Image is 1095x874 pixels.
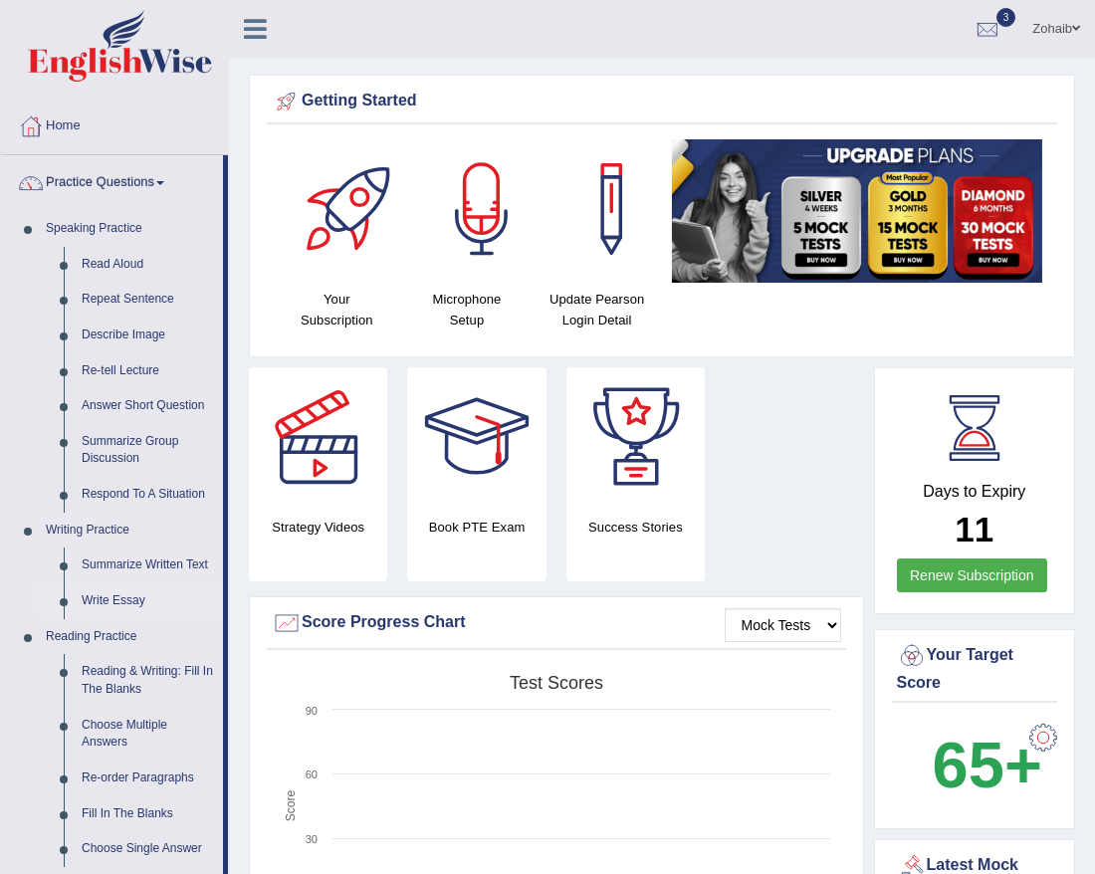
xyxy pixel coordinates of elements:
div: Getting Started [272,87,1052,116]
text: 60 [306,768,318,780]
a: Fill In The Blanks [73,796,223,832]
b: 11 [955,510,993,548]
a: Renew Subscription [897,558,1047,592]
a: Reading Practice [37,619,223,655]
a: Respond To A Situation [73,477,223,513]
h4: Your Subscription [282,289,392,330]
tspan: Score [284,790,298,822]
h4: Update Pearson Login Detail [542,289,652,330]
h4: Days to Expiry [897,483,1053,501]
a: Speaking Practice [37,211,223,247]
h4: Microphone Setup [412,289,523,330]
a: Re-tell Lecture [73,353,223,389]
h4: Success Stories [566,517,705,538]
b: 65+ [933,729,1042,801]
a: Read Aloud [73,247,223,283]
a: Reading & Writing: Fill In The Blanks [73,654,223,707]
a: Choose Single Answer [73,831,223,867]
img: small5.jpg [672,139,1042,283]
text: 30 [306,833,318,845]
a: Practice Questions [1,155,223,205]
a: Summarize Group Discussion [73,424,223,477]
div: Score Progress Chart [272,608,841,638]
a: Re-order Paragraphs [73,761,223,796]
a: Describe Image [73,318,223,353]
span: 3 [996,8,1016,27]
a: Write Essay [73,583,223,619]
a: Home [1,99,228,148]
h4: Book PTE Exam [407,517,546,538]
a: Choose Multiple Answers [73,708,223,761]
a: Writing Practice [37,513,223,548]
a: Summarize Written Text [73,547,223,583]
a: Repeat Sentence [73,282,223,318]
div: Your Target Score [897,641,1053,695]
tspan: Test scores [510,673,603,693]
text: 90 [306,705,318,717]
a: Answer Short Question [73,388,223,424]
h4: Strategy Videos [249,517,387,538]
